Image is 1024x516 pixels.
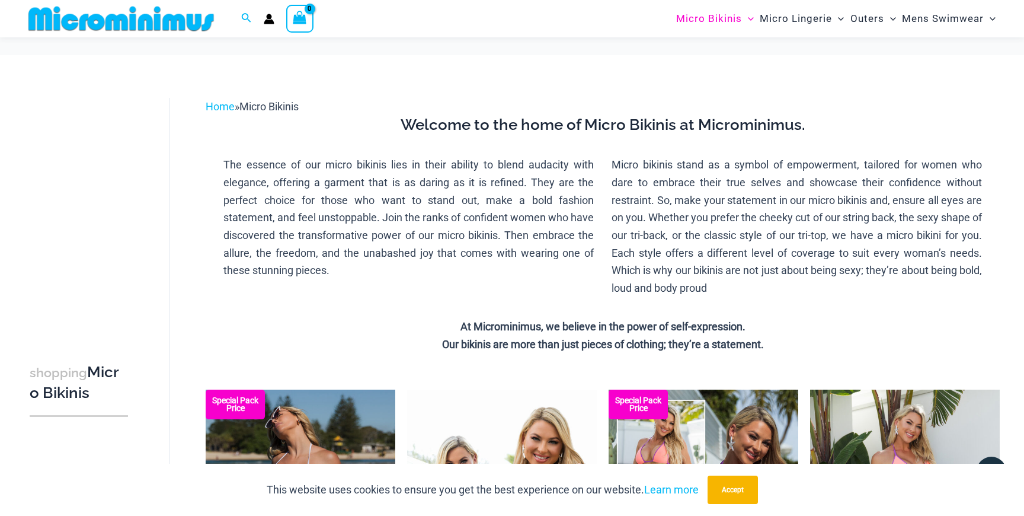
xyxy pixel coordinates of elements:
[902,4,984,34] span: Mens Swimwear
[899,4,999,34] a: Mens SwimwearMenu ToggleMenu Toggle
[30,362,128,403] h3: Micro Bikinis
[612,156,982,297] p: Micro bikinis stand as a symbol of empowerment, tailored for women who dare to embrace their true...
[460,320,745,333] strong: At Microminimus, we believe in the power of self-expression.
[984,4,996,34] span: Menu Toggle
[30,88,136,326] iframe: TrustedSite Certified
[884,4,896,34] span: Menu Toggle
[206,100,235,113] a: Home
[286,5,313,32] a: View Shopping Cart, empty
[708,476,758,504] button: Accept
[215,115,991,135] h3: Welcome to the home of Micro Bikinis at Microminimus.
[267,481,699,499] p: This website uses cookies to ensure you get the best experience on our website.
[442,338,764,351] strong: Our bikinis are more than just pieces of clothing; they’re a statement.
[760,4,832,34] span: Micro Lingerie
[676,4,742,34] span: Micro Bikinis
[832,4,844,34] span: Menu Toggle
[223,156,594,279] p: The essence of our micro bikinis lies in their ability to blend audacity with elegance, offering ...
[239,100,299,113] span: Micro Bikinis
[644,483,699,496] a: Learn more
[609,397,668,412] b: Special Pack Price
[241,11,252,26] a: Search icon link
[850,4,884,34] span: Outers
[671,2,1000,36] nav: Site Navigation
[24,5,219,32] img: MM SHOP LOGO FLAT
[30,365,87,380] span: shopping
[206,397,265,412] b: Special Pack Price
[742,4,754,34] span: Menu Toggle
[757,4,847,34] a: Micro LingerieMenu ToggleMenu Toggle
[206,100,299,113] span: »
[264,14,274,24] a: Account icon link
[847,4,899,34] a: OutersMenu ToggleMenu Toggle
[673,4,757,34] a: Micro BikinisMenu ToggleMenu Toggle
